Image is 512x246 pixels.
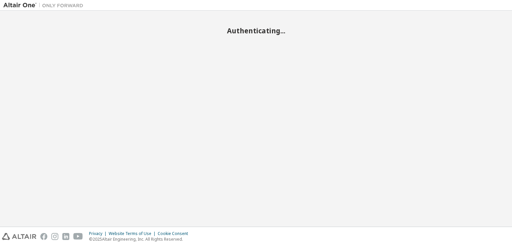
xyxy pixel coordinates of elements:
[40,233,47,240] img: facebook.svg
[89,236,192,242] p: © 2025 Altair Engineering, Inc. All Rights Reserved.
[51,233,58,240] img: instagram.svg
[2,233,36,240] img: altair_logo.svg
[62,233,69,240] img: linkedin.svg
[89,231,109,236] div: Privacy
[73,233,83,240] img: youtube.svg
[109,231,158,236] div: Website Terms of Use
[3,2,87,9] img: Altair One
[158,231,192,236] div: Cookie Consent
[3,26,509,35] h2: Authenticating...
